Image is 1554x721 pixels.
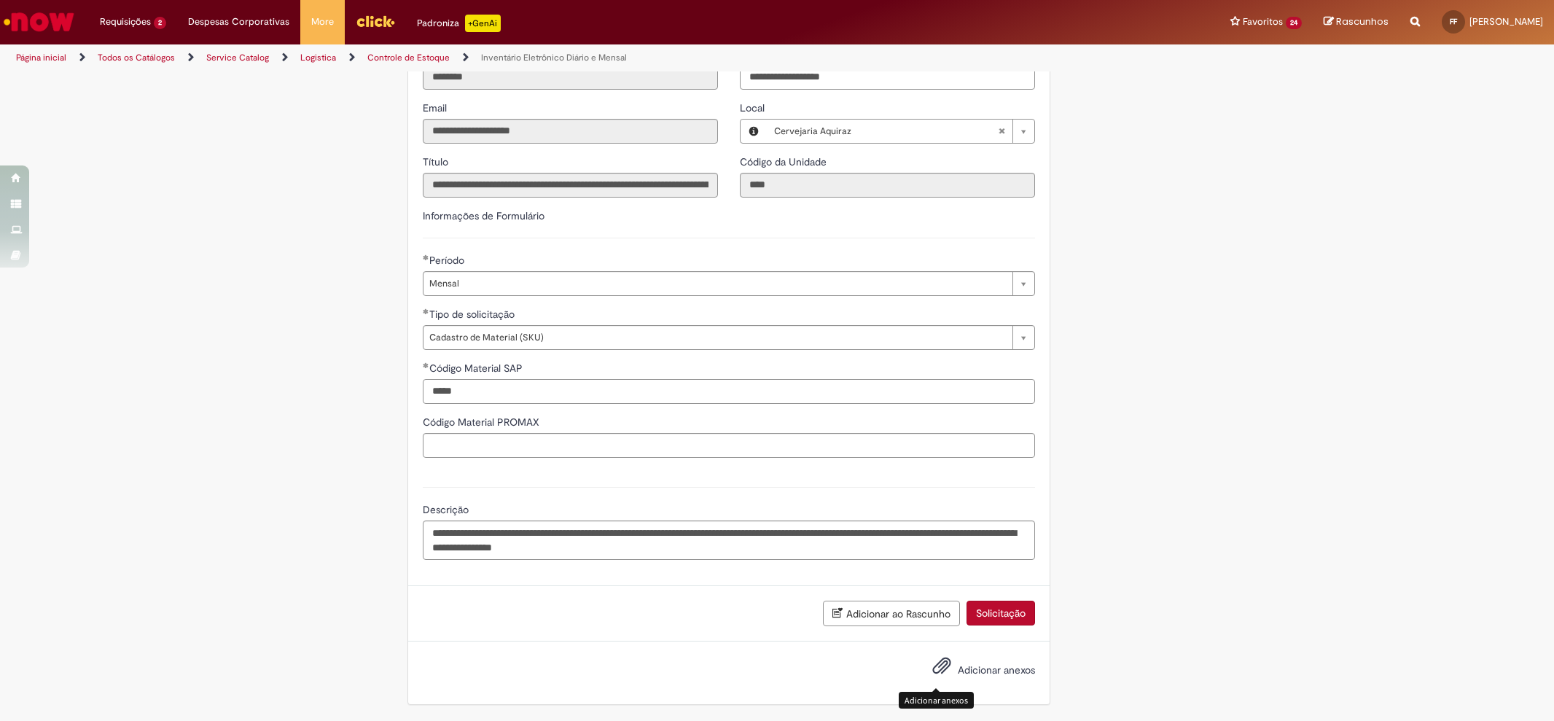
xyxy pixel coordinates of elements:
textarea: Descrição [423,521,1035,560]
span: Cervejaria Aquiraz [774,120,998,143]
div: Adicionar anexos [899,692,974,709]
button: Solicitação [967,601,1035,625]
span: [PERSON_NAME] [1469,15,1543,28]
span: Favoritos [1243,15,1283,29]
span: Mensal [429,272,1005,295]
span: Obrigatório Preenchido [423,254,429,260]
span: Local [740,101,768,114]
a: Controle de Estoque [367,52,450,63]
a: Cervejaria AquirazLimpar campo Local [767,120,1034,143]
span: Somente leitura - Código da Unidade [740,155,829,168]
label: Somente leitura - Código da Unidade [740,155,829,169]
label: Somente leitura - Email [423,101,450,115]
button: Local, Visualizar este registro Cervejaria Aquiraz [741,120,767,143]
span: Código Material PROMAX [423,416,542,429]
input: Código da Unidade [740,173,1035,198]
abbr: Limpar campo Local [991,120,1012,143]
span: 2 [154,17,166,29]
input: Email [423,119,718,144]
input: Código Material SAP [423,379,1035,404]
a: Service Catalog [206,52,269,63]
span: FF [1450,17,1457,26]
span: Cadastro de Material (SKU) [429,326,1005,349]
ul: Trilhas de página [11,44,1025,71]
span: Obrigatório Preenchido [423,308,429,314]
span: 24 [1286,17,1302,29]
span: Somente leitura - Título [423,155,451,168]
span: Descrição [423,503,472,516]
button: Adicionar ao Rascunho [823,601,960,626]
span: Obrigatório Preenchido [423,362,429,368]
span: Despesas Corporativas [188,15,289,29]
span: Rascunhos [1336,15,1389,28]
img: click_logo_yellow_360x200.png [356,10,395,32]
input: ID [423,65,718,90]
label: Somente leitura - Título [423,155,451,169]
span: Código Material SAP [429,362,526,375]
div: Padroniza [417,15,501,32]
button: Adicionar anexos [929,652,955,686]
span: More [311,15,334,29]
label: Informações de Formulário [423,209,544,222]
input: Telefone de Contato [740,65,1035,90]
a: Rascunhos [1324,15,1389,29]
input: Título [423,173,718,198]
a: Página inicial [16,52,66,63]
input: Código Material PROMAX [423,433,1035,458]
a: Logistica [300,52,336,63]
span: Tipo de solicitação [429,308,518,321]
p: +GenAi [465,15,501,32]
span: Requisições [100,15,151,29]
span: Adicionar anexos [958,663,1035,677]
a: Inventário Eletrônico Diário e Mensal [481,52,627,63]
span: Somente leitura - Email [423,101,450,114]
span: Período [429,254,467,267]
img: ServiceNow [1,7,77,36]
a: Todos os Catálogos [98,52,175,63]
